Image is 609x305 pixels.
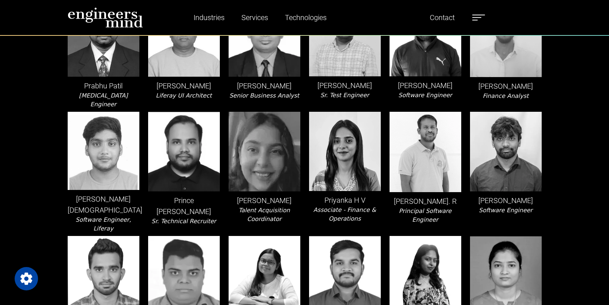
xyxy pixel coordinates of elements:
[479,207,533,214] i: Software Engineer
[79,92,128,108] i: [MEDICAL_DATA] Engineer
[191,9,228,26] a: Industries
[427,9,458,26] a: Contact
[151,218,216,225] i: Sr. Technical Recruiter
[282,9,330,26] a: Technologies
[68,7,143,28] img: logo
[148,112,220,191] img: leader-img
[309,112,381,191] img: leader-img
[229,112,300,191] img: leader-img
[229,92,299,99] i: Senior Business Analyst
[156,92,212,99] i: Liferay UI Architect
[238,207,290,222] i: Talent Acquisition Coordinator
[470,195,542,206] p: [PERSON_NAME]
[229,80,300,91] p: [PERSON_NAME]
[309,195,381,206] p: Priyanka H V
[398,92,452,99] i: Software Engineer
[76,216,131,232] i: Software Engineer, Liferay
[390,80,461,91] p: [PERSON_NAME]
[68,80,139,91] p: Prabhu Patil
[470,112,542,191] img: leader-img
[320,92,369,99] i: Sr. Test Engineer
[313,206,376,222] i: Associate - Finance & Operations
[68,112,139,190] img: leader-img
[68,194,139,216] p: [PERSON_NAME][DEMOGRAPHIC_DATA]
[399,207,452,223] i: Principal Software Engineer
[238,9,271,26] a: Services
[148,195,220,217] p: Prince [PERSON_NAME]
[470,81,542,92] p: [PERSON_NAME]
[229,195,300,206] p: [PERSON_NAME]
[390,112,461,192] img: leader-img
[309,80,381,91] p: [PERSON_NAME]
[390,196,461,207] p: [PERSON_NAME]. R
[148,80,220,91] p: [PERSON_NAME]
[483,92,529,99] i: Finance Analyst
